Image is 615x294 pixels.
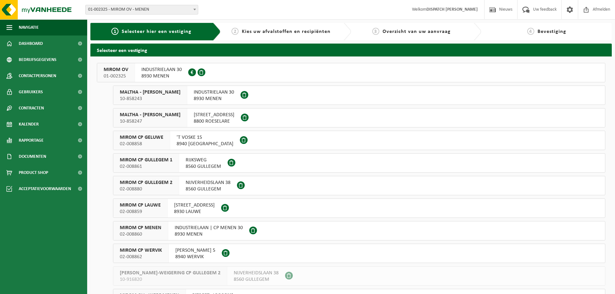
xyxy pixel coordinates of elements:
[194,89,234,96] span: INDUSTRIELAAN 30
[120,163,172,170] span: 02-008861
[113,86,605,105] button: MALTHA - [PERSON_NAME] 10-858243 INDUSTRIELAAN 308930 MENEN
[120,112,180,118] span: MALTHA - [PERSON_NAME]
[85,5,198,15] span: 01-002325 - MIROM OV - MENEN
[120,225,161,231] span: MIROM CP MENEN
[120,254,162,260] span: 02-008862
[113,153,605,173] button: MIROM CP GULLEGEM 1 02-008861 RIJKSWEG8560 GULLEGEM
[242,29,331,34] span: Kies uw afvalstoffen en recipiënten
[19,132,44,148] span: Rapportage
[120,89,180,96] span: MALTHA - [PERSON_NAME]
[120,118,180,125] span: 10-858247
[19,165,48,181] span: Product Shop
[19,68,56,84] span: Contactpersonen
[120,202,161,208] span: MIROM CP LAUWE
[194,118,234,125] span: 8800 ROESELARE
[538,29,566,34] span: Bevestiging
[19,35,43,52] span: Dashboard
[194,112,234,118] span: [STREET_ADDRESS]
[104,66,128,73] span: MIROM OV
[113,176,605,195] button: MIROM CP GULLEGEM 2 02-008880 NIJVERHEIDSLAAN 388560 GULLEGEM
[19,84,43,100] span: Gebruikers
[97,63,605,82] button: MIROM OV 01-002325 INDUSTRIELAAN 308930 MENEN
[120,134,163,141] span: MIROM CP GELUWE
[174,208,215,215] span: 8930 LAUWE
[175,225,243,231] span: INDUSTRIELAAN | CP MENEN 30
[186,179,231,186] span: NIJVERHEIDSLAAN 38
[19,148,46,165] span: Documenten
[113,108,605,127] button: MALTHA - [PERSON_NAME] 10-858247 [STREET_ADDRESS]8800 ROESELARE
[527,28,534,35] span: 4
[120,141,163,147] span: 02-008858
[120,208,161,215] span: 02-008859
[186,186,231,192] span: 8560 GULLEGEM
[19,19,39,35] span: Navigatie
[194,96,234,102] span: 8930 MENEN
[120,270,220,276] span: [PERSON_NAME]-WEIGERING CP GULLEGEM 2
[120,247,162,254] span: MIROM CP WERVIK
[104,73,128,79] span: 01-002325
[175,247,215,254] span: [PERSON_NAME] 5
[19,181,71,197] span: Acceptatievoorwaarden
[234,270,279,276] span: NIJVERHEIDSLAAN 38
[120,231,161,238] span: 02-008860
[186,157,221,163] span: RIJKSWEG
[141,66,182,73] span: INDUSTRIELAAN 30
[234,276,279,283] span: 8560 GULLEGEM
[113,198,605,218] button: MIROM CP LAUWE 02-008859 [STREET_ADDRESS]8930 LAUWE
[120,276,220,283] span: 10-916820
[120,157,172,163] span: MIROM CP GULLEGEM 1
[113,131,605,150] button: MIROM CP GELUWE 02-008858 'T VOSKE 158940 [GEOGRAPHIC_DATA]
[113,221,605,240] button: MIROM CP MENEN 02-008860 INDUSTRIELAAN | CP MENEN 308930 MENEN
[120,186,172,192] span: 02-008880
[86,5,198,14] span: 01-002325 - MIROM OV - MENEN
[113,244,605,263] button: MIROM CP WERVIK 02-008862 [PERSON_NAME] 58940 WERVIK
[231,28,239,35] span: 2
[141,73,182,79] span: 8930 MENEN
[19,100,44,116] span: Contracten
[19,116,39,132] span: Kalender
[177,141,233,147] span: 8940 [GEOGRAPHIC_DATA]
[120,179,172,186] span: MIROM CP GULLEGEM 2
[186,163,221,170] span: 8560 GULLEGEM
[383,29,451,34] span: Overzicht van uw aanvraag
[120,96,180,102] span: 10-858243
[177,134,233,141] span: 'T VOSKE 15
[426,7,478,12] strong: DISPATCH [PERSON_NAME]
[372,28,379,35] span: 3
[174,202,215,208] span: [STREET_ADDRESS]
[90,44,612,56] h2: Selecteer een vestiging
[175,231,243,238] span: 8930 MENEN
[175,254,215,260] span: 8940 WERVIK
[19,52,56,68] span: Bedrijfsgegevens
[111,28,118,35] span: 1
[122,29,191,34] span: Selecteer hier een vestiging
